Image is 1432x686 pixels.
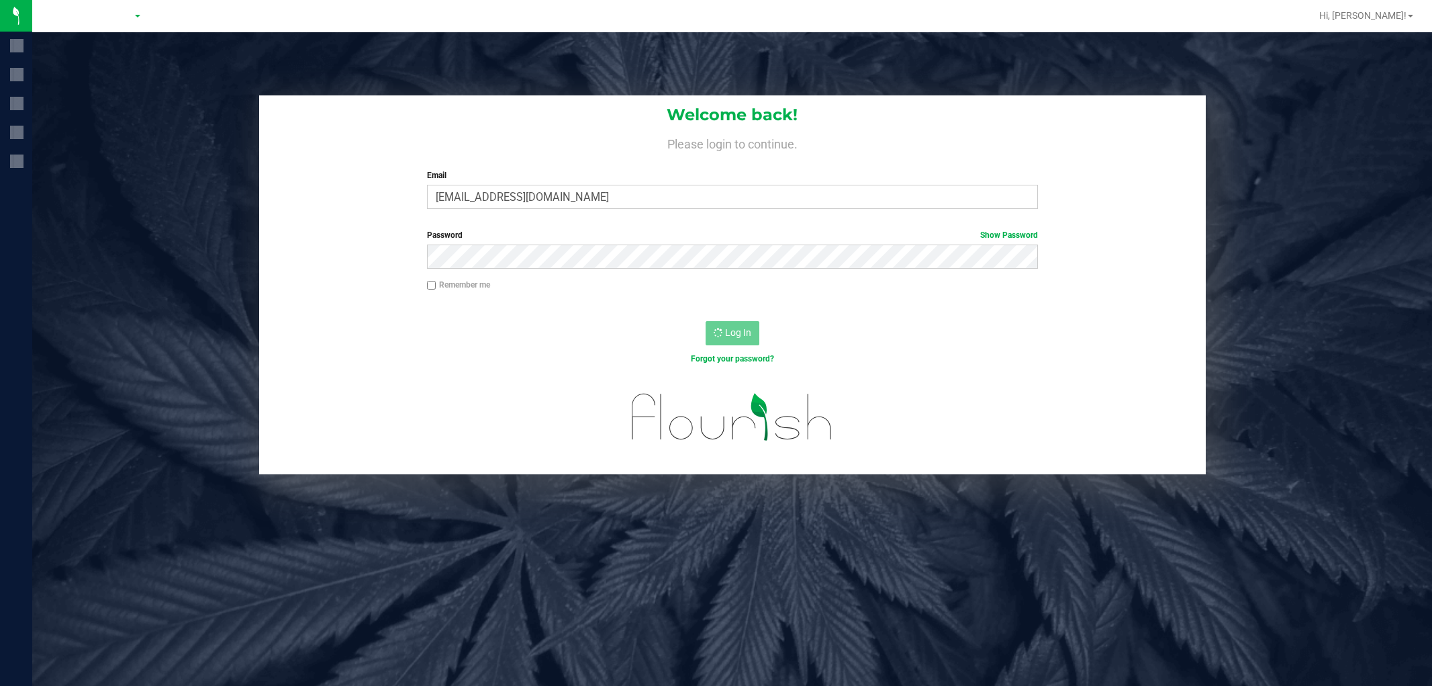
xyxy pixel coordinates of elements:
h4: Please login to continue. [259,134,1206,151]
h1: Welcome back! [259,106,1206,124]
a: Forgot your password? [691,354,774,363]
button: Log In [706,321,759,345]
span: Log In [725,327,751,338]
span: Hi, [PERSON_NAME]! [1319,10,1406,21]
input: Remember me [427,281,436,290]
label: Remember me [427,279,490,291]
a: Show Password [980,230,1038,240]
span: Password [427,230,463,240]
img: flourish_logo.svg [614,379,851,455]
label: Email [427,169,1038,181]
